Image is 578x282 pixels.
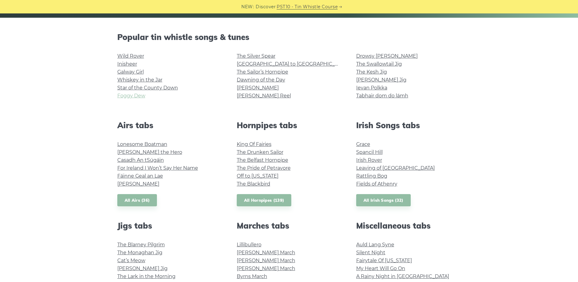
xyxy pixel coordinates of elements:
[117,69,144,75] a: Galway Girl
[117,32,461,42] h2: Popular tin whistle songs & tunes
[356,69,387,75] a: The Kesh Jig
[356,273,449,279] a: A Rainy Night in [GEOGRAPHIC_DATA]
[237,221,342,230] h2: Marches tabs
[356,221,461,230] h2: Miscellaneous tabs
[117,266,168,271] a: [PERSON_NAME] Jig
[356,157,382,163] a: Irish Rover
[237,141,271,147] a: King Of Fairies
[117,77,162,83] a: Whiskey in the Jar
[356,165,435,171] a: Leaving of [GEOGRAPHIC_DATA]
[117,157,164,163] a: Casadh An tSúgáin
[117,258,145,263] a: Cat’s Meow
[117,121,222,130] h2: Airs tabs
[237,157,288,163] a: The Belfast Hornpipe
[356,258,412,263] a: Fairytale Of [US_STATE]
[356,85,387,91] a: Ievan Polkka
[237,149,283,155] a: The Drunken Sailor
[237,266,295,271] a: [PERSON_NAME] March
[237,93,291,99] a: [PERSON_NAME] Reel
[237,194,292,207] a: All Hornpipes (139)
[117,53,144,59] a: Wild Rover
[117,93,145,99] a: Foggy Dew
[356,61,402,67] a: The Swallowtail Jig
[117,85,178,91] a: Star of the County Down
[237,85,279,91] a: [PERSON_NAME]
[237,173,278,179] a: Off to [US_STATE]
[117,221,222,230] h2: Jigs tabs
[356,149,383,155] a: Spancil Hill
[356,121,461,130] h2: Irish Songs tabs
[237,121,342,130] h2: Hornpipes tabs
[237,69,288,75] a: The Sailor’s Hornpipe
[117,61,137,67] a: Inisheer
[356,93,408,99] a: Tabhair dom do lámh
[117,194,157,207] a: All Airs (36)
[356,141,370,147] a: Grace
[237,242,261,248] a: Lillibullero
[237,250,295,255] a: [PERSON_NAME] March
[237,61,349,67] a: [GEOGRAPHIC_DATA] to [GEOGRAPHIC_DATA]
[237,53,275,59] a: The Silver Spear
[237,181,270,187] a: The Blackbird
[356,77,406,83] a: [PERSON_NAME] Jig
[117,141,167,147] a: Lonesome Boatman
[356,266,405,271] a: My Heart Will Go On
[356,173,387,179] a: Rattling Bog
[117,181,159,187] a: [PERSON_NAME]
[277,3,338,10] a: PST10 - Tin Whistle Course
[356,250,385,255] a: Silent Night
[117,273,176,279] a: The Lark in the Morning
[237,273,267,279] a: Byrns March
[237,165,291,171] a: The Pride of Petravore
[356,194,411,207] a: All Irish Songs (32)
[237,258,295,263] a: [PERSON_NAME] March
[241,3,254,10] span: NEW:
[256,3,276,10] span: Discover
[356,242,394,248] a: Auld Lang Syne
[237,77,285,83] a: Dawning of the Day
[117,242,165,248] a: The Blarney Pilgrim
[117,149,182,155] a: [PERSON_NAME] the Hero
[356,181,397,187] a: Fields of Athenry
[117,165,198,171] a: For Ireland I Won’t Say Her Name
[356,53,418,59] a: Drowsy [PERSON_NAME]
[117,173,163,179] a: Fáinne Geal an Lae
[117,250,162,255] a: The Monaghan Jig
